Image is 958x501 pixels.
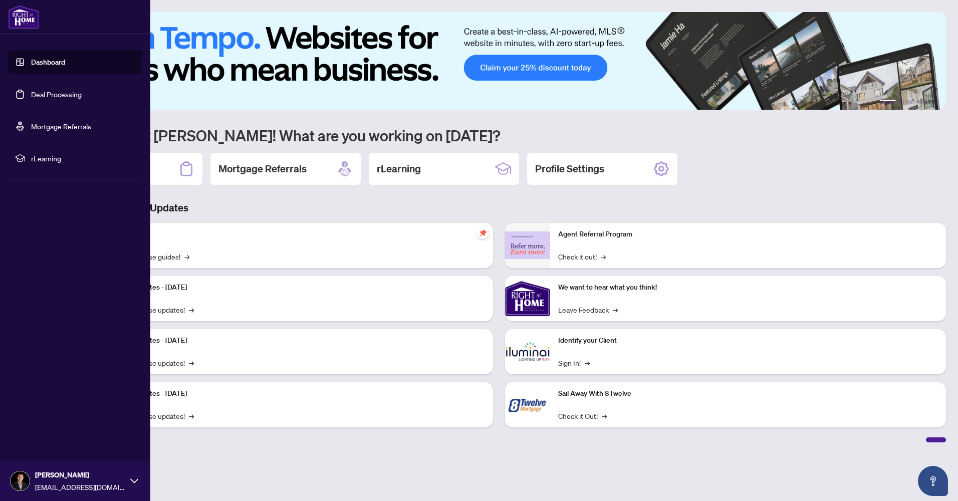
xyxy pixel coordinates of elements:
[505,231,550,259] img: Agent Referral Program
[377,162,421,176] h2: rLearning
[924,100,928,104] button: 5
[218,162,307,176] h2: Mortgage Referrals
[11,471,30,490] img: Profile Icon
[558,282,938,293] p: We want to hear what you think!
[505,382,550,427] img: Sail Away With 8Twelve
[52,12,946,110] img: Slide 0
[558,410,607,421] a: Check it Out!→
[31,90,82,99] a: Deal Processing
[558,304,618,315] a: Leave Feedback→
[184,251,189,262] span: →
[189,304,194,315] span: →
[52,201,946,215] h3: Brokerage & Industry Updates
[8,5,39,29] img: logo
[585,357,590,368] span: →
[505,276,550,321] img: We want to hear what you think!
[31,153,135,164] span: rLearning
[558,388,938,399] p: Sail Away With 8Twelve
[35,481,125,492] span: [EMAIL_ADDRESS][DOMAIN_NAME]
[52,126,946,145] h1: Welcome back [PERSON_NAME]! What are you working on [DATE]?
[505,329,550,374] img: Identify your Client
[189,410,194,421] span: →
[558,251,606,262] a: Check it out!→
[477,227,489,239] span: pushpin
[601,251,606,262] span: →
[105,388,485,399] p: Platform Updates - [DATE]
[189,357,194,368] span: →
[908,100,912,104] button: 3
[558,335,938,346] p: Identify your Client
[535,162,604,176] h2: Profile Settings
[602,410,607,421] span: →
[35,469,125,480] span: [PERSON_NAME]
[918,466,948,496] button: Open asap
[558,357,590,368] a: Sign In!→
[932,100,936,104] button: 6
[613,304,618,315] span: →
[105,335,485,346] p: Platform Updates - [DATE]
[916,100,920,104] button: 4
[900,100,904,104] button: 2
[105,282,485,293] p: Platform Updates - [DATE]
[558,229,938,240] p: Agent Referral Program
[105,229,485,240] p: Self-Help
[31,58,65,67] a: Dashboard
[31,122,91,131] a: Mortgage Referrals
[880,100,896,104] button: 1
